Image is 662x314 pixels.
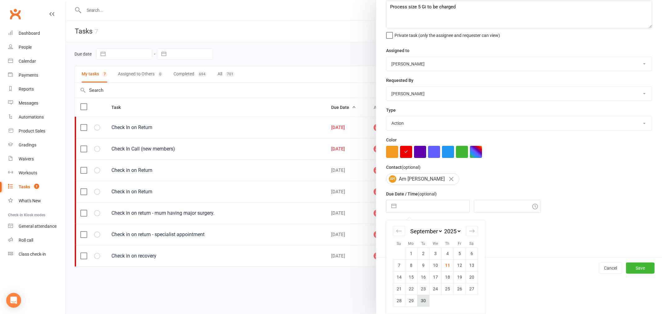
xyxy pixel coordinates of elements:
td: Wednesday, September 10, 2025 [429,259,441,271]
small: Sa [469,241,474,246]
span: Private task (only the assignee and requester can view) [394,31,500,38]
small: (optional) [402,165,421,170]
div: Workouts [19,170,37,175]
div: Automations [19,114,44,119]
td: Sunday, September 7, 2025 [393,259,405,271]
a: People [8,40,65,54]
td: Tuesday, September 16, 2025 [417,271,429,283]
td: Tuesday, September 9, 2025 [417,259,429,271]
a: Tasks 2 [8,180,65,194]
small: Tu [421,241,425,246]
td: Saturday, September 20, 2025 [466,271,478,283]
a: Messages [8,96,65,110]
a: Clubworx [7,6,23,22]
small: Fr [458,241,461,246]
td: Monday, September 15, 2025 [405,271,417,283]
td: Monday, September 1, 2025 [405,248,417,259]
textarea: Process size 5 Gi to be charged [386,0,652,28]
td: Wednesday, September 3, 2025 [429,248,441,259]
div: Class check-in [19,252,46,257]
td: Saturday, September 27, 2025 [466,283,478,295]
button: Cancel [599,262,622,274]
div: Am [PERSON_NAME] [386,173,459,185]
span: AH [389,175,396,183]
td: Sunday, September 14, 2025 [393,271,405,283]
div: Gradings [19,142,36,147]
td: Tuesday, September 2, 2025 [417,248,429,259]
td: Monday, September 8, 2025 [405,259,417,271]
td: Monday, September 22, 2025 [405,283,417,295]
div: People [19,45,32,50]
a: Product Sales [8,124,65,138]
div: Move backward to switch to the previous month. [393,226,405,236]
label: Type [386,107,396,114]
label: Contact [386,164,421,171]
td: Saturday, September 13, 2025 [466,259,478,271]
td: Friday, September 26, 2025 [453,283,466,295]
label: Color [386,137,397,143]
label: Due Date / Time [386,191,437,197]
td: Friday, September 12, 2025 [453,259,466,271]
td: Wednesday, September 24, 2025 [429,283,441,295]
a: Waivers [8,152,65,166]
a: Dashboard [8,26,65,40]
td: Friday, September 19, 2025 [453,271,466,283]
td: Friday, September 5, 2025 [453,248,466,259]
td: Thursday, September 4, 2025 [441,248,453,259]
td: Tuesday, September 30, 2025 [417,295,429,307]
a: What's New [8,194,65,208]
a: Roll call [8,233,65,247]
div: General attendance [19,224,56,229]
small: Su [397,241,401,246]
a: Workouts [8,166,65,180]
a: Gradings [8,138,65,152]
a: Calendar [8,54,65,68]
small: Th [445,241,449,246]
div: Roll call [19,238,33,243]
td: Monday, September 29, 2025 [405,295,417,307]
a: Automations [8,110,65,124]
button: Save [626,262,655,274]
label: Assigned to [386,47,409,54]
td: Thursday, September 25, 2025 [441,283,453,295]
label: Email preferences [386,219,422,226]
small: We [433,241,438,246]
div: Move forward to switch to the next month. [466,226,478,236]
div: What's New [19,198,41,203]
div: Payments [19,73,38,78]
div: Reports [19,87,34,92]
span: 2 [34,184,39,189]
a: Reports [8,82,65,96]
small: (optional) [418,191,437,196]
td: Thursday, September 11, 2025 [441,259,453,271]
div: Tasks [19,184,30,189]
div: Dashboard [19,31,40,36]
td: Sunday, September 21, 2025 [393,283,405,295]
td: Saturday, September 6, 2025 [466,248,478,259]
div: Messages [19,101,38,105]
div: Calendar [19,59,36,64]
div: Product Sales [19,128,45,133]
a: Payments [8,68,65,82]
a: Class kiosk mode [8,247,65,261]
div: Waivers [19,156,34,161]
div: Open Intercom Messenger [6,293,21,308]
small: Mo [408,241,414,246]
td: Wednesday, September 17, 2025 [429,271,441,283]
td: Sunday, September 28, 2025 [393,295,405,307]
div: Calendar [386,220,485,314]
td: Tuesday, September 23, 2025 [417,283,429,295]
td: Thursday, September 18, 2025 [441,271,453,283]
a: General attendance kiosk mode [8,219,65,233]
label: Requested By [386,77,413,84]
